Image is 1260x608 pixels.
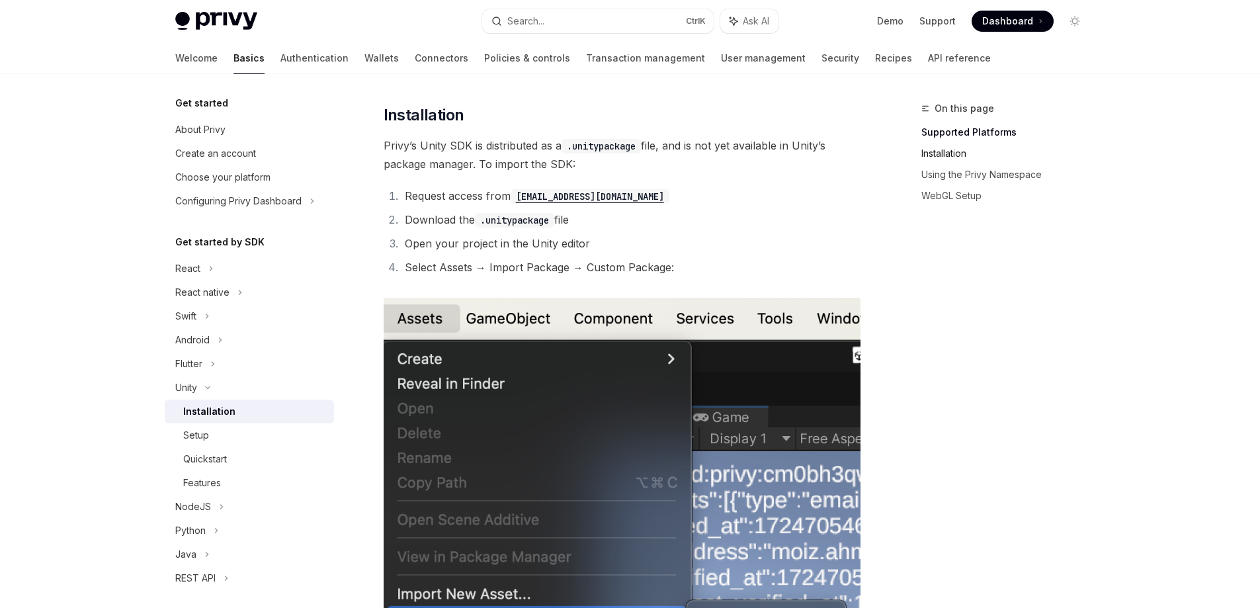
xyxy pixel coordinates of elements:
[919,15,956,28] a: Support
[921,122,1096,143] a: Supported Platforms
[175,169,271,185] div: Choose your platform
[921,185,1096,206] a: WebGL Setup
[175,546,196,562] div: Java
[721,42,806,74] a: User management
[401,258,861,277] li: Select Assets → Import Package → Custom Package:
[165,165,334,189] a: Choose your platform
[175,570,216,586] div: REST API
[175,234,265,250] h5: Get started by SDK
[475,213,554,228] code: .unitypackage
[175,12,257,30] img: light logo
[175,261,200,277] div: React
[720,9,778,33] button: Ask AI
[982,15,1033,28] span: Dashboard
[175,356,202,372] div: Flutter
[743,15,769,28] span: Ask AI
[928,42,991,74] a: API reference
[877,15,903,28] a: Demo
[165,400,334,423] a: Installation
[165,142,334,165] a: Create an account
[401,187,861,205] li: Request access from
[511,189,669,202] a: [EMAIL_ADDRESS][DOMAIN_NAME]
[935,101,994,116] span: On this page
[175,122,226,138] div: About Privy
[921,164,1096,185] a: Using the Privy Namespace
[364,42,399,74] a: Wallets
[183,427,209,443] div: Setup
[175,332,210,348] div: Android
[484,42,570,74] a: Policies & controls
[175,523,206,539] div: Python
[165,447,334,471] a: Quickstart
[415,42,468,74] a: Connectors
[165,423,334,447] a: Setup
[175,42,218,74] a: Welcome
[401,234,861,253] li: Open your project in the Unity editor
[175,95,228,111] h5: Get started
[175,499,211,515] div: NodeJS
[821,42,859,74] a: Security
[384,136,861,173] span: Privy’s Unity SDK is distributed as a file, and is not yet available in Unity’s package manager. ...
[921,143,1096,164] a: Installation
[175,146,256,161] div: Create an account
[183,475,221,491] div: Features
[183,451,227,467] div: Quickstart
[686,16,706,26] span: Ctrl K
[183,404,235,419] div: Installation
[233,42,265,74] a: Basics
[401,210,861,229] li: Download the file
[280,42,349,74] a: Authentication
[165,118,334,142] a: About Privy
[507,13,544,29] div: Search...
[175,284,230,300] div: React native
[511,189,669,204] code: [EMAIL_ADDRESS][DOMAIN_NAME]
[972,11,1054,32] a: Dashboard
[175,308,196,324] div: Swift
[875,42,912,74] a: Recipes
[175,380,197,396] div: Unity
[165,471,334,495] a: Features
[1064,11,1085,32] button: Toggle dark mode
[482,9,714,33] button: Search...CtrlK
[175,193,302,209] div: Configuring Privy Dashboard
[586,42,705,74] a: Transaction management
[562,139,641,153] code: .unitypackage
[384,105,464,126] span: Installation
